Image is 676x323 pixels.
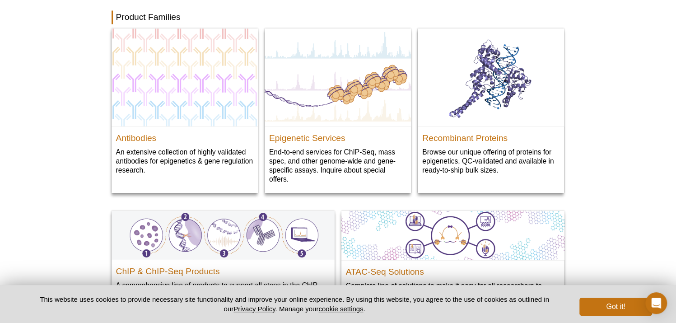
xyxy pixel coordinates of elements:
img: Custom Services [265,28,411,126]
h2: Antibodies [116,129,253,142]
h2: ATAC-Seq Solutions [346,262,560,276]
h2: Product Families [112,10,565,24]
h2: Epigenetic Services [269,129,406,142]
button: cookie settings [318,305,363,313]
button: Got it! [579,298,652,316]
a: Recombinant Proteins Recombinant Proteins Browse our unique offering of proteins for epigenetics,... [418,28,564,183]
img: ATAC-Seq Solutions [341,211,564,260]
div: Open Intercom Messenger [645,292,667,314]
p: This website uses cookies to provide necessary site functionality and improve your online experie... [24,295,565,314]
p: An extensive collection of highly validated antibodies for epigenetics & gene regulation research. [116,147,253,174]
p: End-to-end services for ChIP‑Seq, mass spec, and other genome-wide and gene-specific assays. Inqu... [269,147,406,183]
img: Antibodies for Epigenetics [112,28,258,126]
p: Complete line of solutions to make it easy for all researchers to generate high-quality ATAC-Seq ... [346,281,560,317]
p: Browse our unique offering of proteins for epigenetics, QC-validated and available in ready-to-sh... [422,147,559,174]
a: Custom Services Epigenetic Services End-to-end services for ChIP‑Seq, mass spec, and other genome... [265,28,411,192]
a: Antibodies for Epigenetics Antibodies An extensive collection of highly validated antibodies for ... [112,28,258,183]
img: Active Motif [112,211,335,259]
img: Recombinant Proteins [418,28,564,126]
h2: ChIP & ChIP-Seq Products [116,262,330,276]
h2: Recombinant Proteins [422,129,559,142]
a: Privacy Policy [233,305,275,313]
